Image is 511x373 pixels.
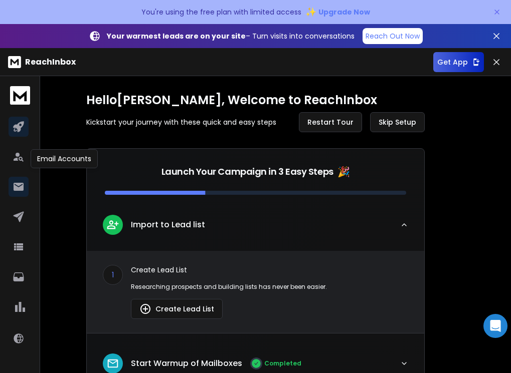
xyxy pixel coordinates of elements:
[264,359,301,367] p: Completed
[363,28,423,44] a: Reach Out Now
[87,251,424,333] div: leadImport to Lead list
[139,303,151,315] img: lead
[131,265,408,275] p: Create Lead List
[107,31,355,41] p: – Turn visits into conversations
[25,56,76,68] p: ReachInbox
[318,7,370,17] span: Upgrade Now
[141,7,301,17] p: You're using the free plan with limited access
[31,149,98,168] div: Email Accounts
[86,117,276,127] p: Kickstart your journey with these quick and easy steps
[305,5,316,19] span: ✨
[366,31,420,41] p: Reach Out Now
[433,52,484,72] button: Get App
[131,283,408,291] p: Researching prospects and building lists has never been easier.
[379,117,416,127] span: Skip Setup
[107,31,246,41] strong: Your warmest leads are on your site
[161,165,333,179] p: Launch Your Campaign in 3 Easy Steps
[87,207,424,251] button: leadImport to Lead list
[10,86,30,105] img: logo
[299,112,362,132] button: Restart Tour
[305,2,370,22] button: ✨Upgrade Now
[103,265,123,285] div: 1
[86,92,425,108] h1: Hello [PERSON_NAME] , Welcome to ReachInbox
[337,165,350,179] span: 🎉
[131,299,223,319] button: Create Lead List
[131,219,205,231] p: Import to Lead list
[131,357,242,369] p: Start Warmup of Mailboxes
[106,218,119,231] img: lead
[370,112,425,132] button: Skip Setup
[106,357,119,370] img: lead
[483,314,507,338] div: Open Intercom Messenger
